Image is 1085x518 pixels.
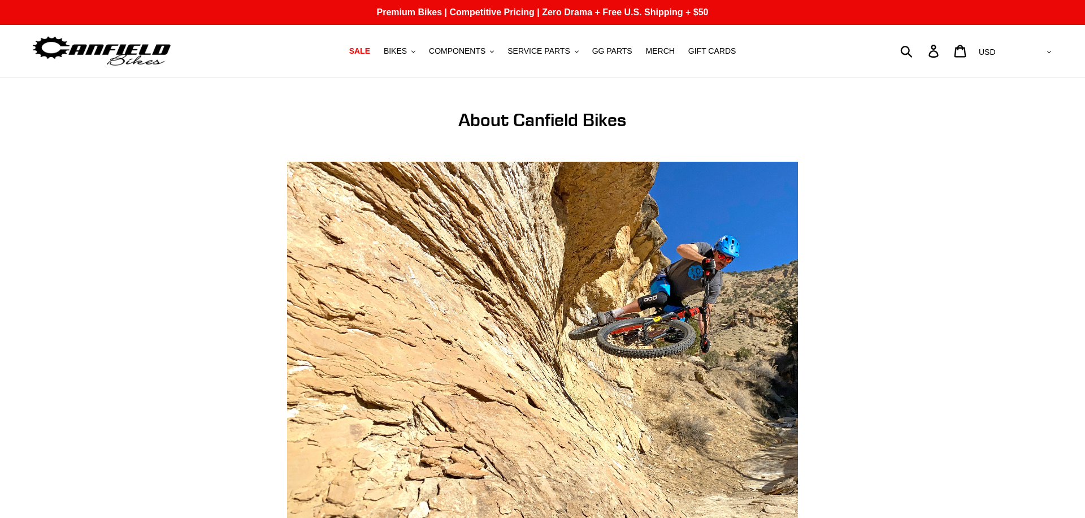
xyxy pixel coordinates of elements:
[423,44,500,59] button: COMPONENTS
[384,46,407,56] span: BIKES
[640,44,680,59] a: MERCH
[344,44,376,59] a: SALE
[502,44,584,59] button: SERVICE PARTS
[592,46,632,56] span: GG PARTS
[31,33,172,69] img: Canfield Bikes
[587,44,638,59] a: GG PARTS
[378,44,421,59] button: BIKES
[349,46,370,56] span: SALE
[429,46,485,56] span: COMPONENTS
[507,46,570,56] span: SERVICE PARTS
[906,38,935,63] input: Search
[287,109,797,131] h1: About Canfield Bikes
[688,46,736,56] span: GIFT CARDS
[646,46,675,56] span: MERCH
[683,44,742,59] a: GIFT CARDS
